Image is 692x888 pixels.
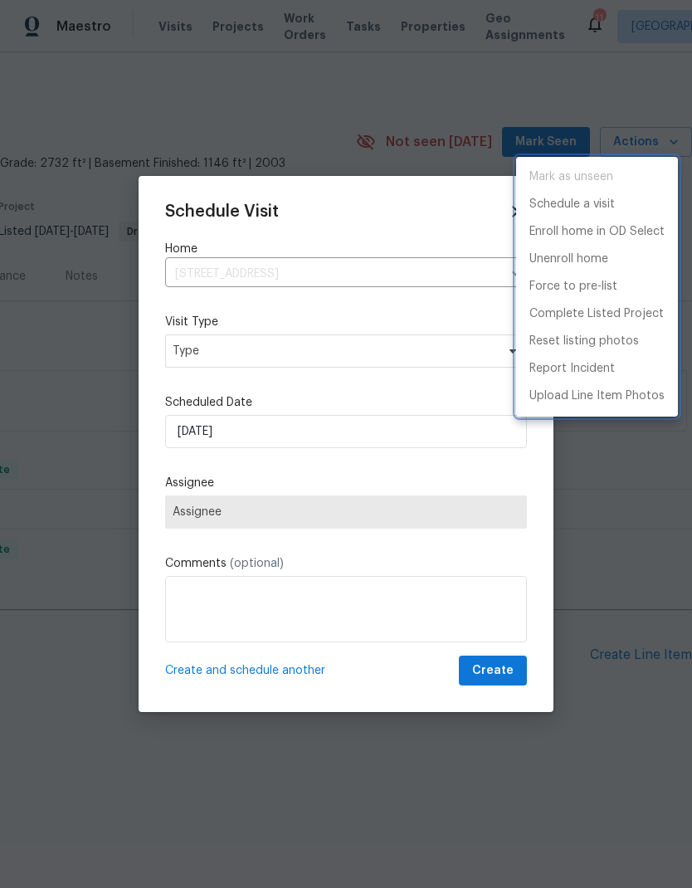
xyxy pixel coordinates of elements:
p: Schedule a visit [529,196,615,213]
p: Report Incident [529,360,615,378]
p: Enroll home in OD Select [529,223,665,241]
p: Upload Line Item Photos [529,388,665,405]
p: Unenroll home [529,251,608,268]
p: Force to pre-list [529,278,617,295]
p: Complete Listed Project [529,305,664,323]
p: Reset listing photos [529,333,639,350]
